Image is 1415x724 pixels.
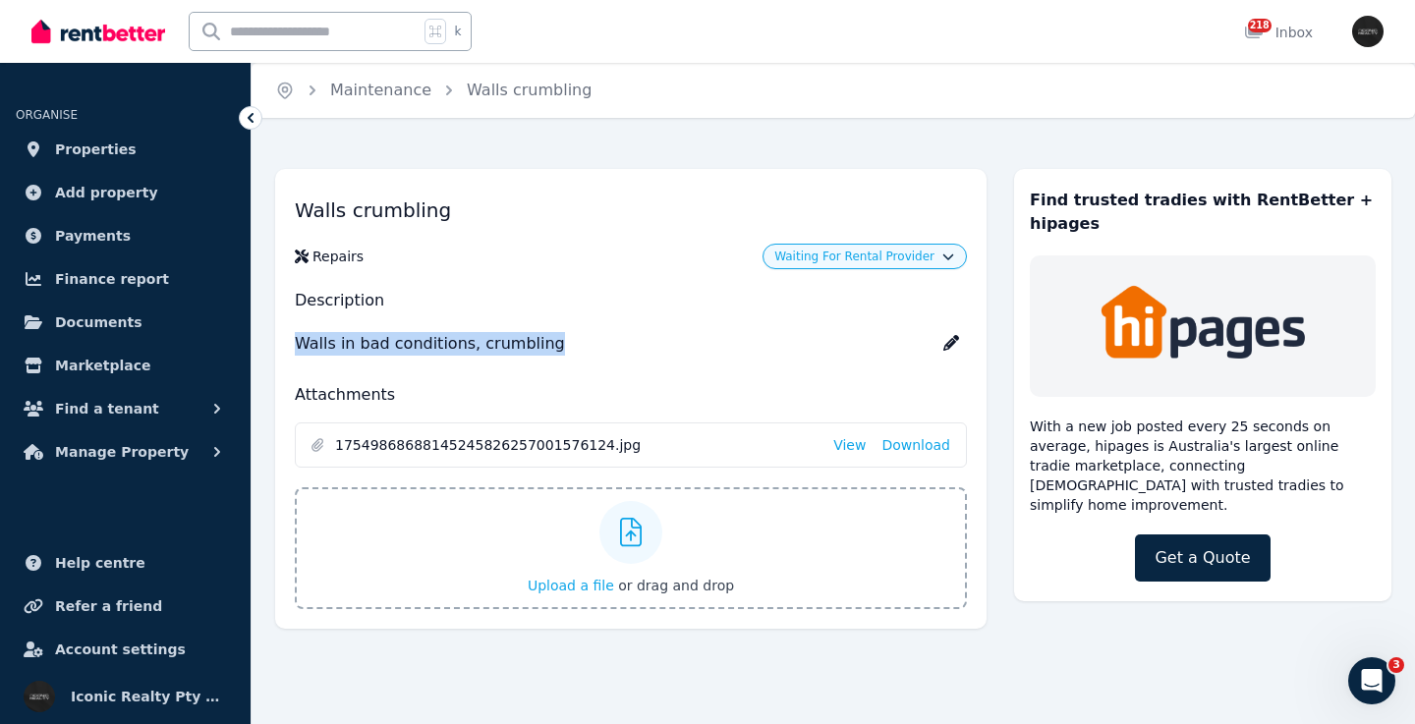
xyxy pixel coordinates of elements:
[16,346,235,385] a: Marketplace
[16,303,235,342] a: Documents
[528,578,614,593] span: Upload a file
[1352,16,1384,47] img: Iconic Realty Pty Ltd
[16,586,235,626] a: Refer a friend
[24,681,55,712] img: Iconic Realty Pty Ltd
[774,249,934,264] span: Waiting For Rental Provider
[1388,657,1404,673] span: 3
[31,17,165,46] img: RentBetter
[55,440,189,464] span: Manage Property
[55,354,150,377] span: Marketplace
[1244,23,1313,42] div: Inbox
[295,289,967,312] h2: Description
[1348,657,1395,704] iframe: Intercom live chat
[16,389,235,428] button: Find a tenant
[16,216,235,255] a: Payments
[1030,417,1376,515] p: With a new job posted every 25 seconds on average, hipages is Australia's largest online tradie m...
[295,324,967,363] p: Walls in bad conditions, crumbling
[1135,534,1270,582] a: Get a Quote
[833,435,866,455] a: View
[881,435,950,455] a: Download
[55,594,162,618] span: Refer a friend
[252,63,615,118] nav: Breadcrumb
[16,543,235,583] a: Help centre
[1030,189,1376,236] h3: Find trusted tradies with RentBetter + hipages
[55,310,142,334] span: Documents
[528,576,734,595] button: Upload a file or drag and drop
[335,435,818,455] span: 17549868688145245826257001576124.jpg
[55,551,145,575] span: Help centre
[774,249,954,264] button: Waiting For Rental Provider
[1099,274,1306,371] img: Trades & Maintenance
[16,173,235,212] a: Add property
[16,130,235,169] a: Properties
[16,432,235,472] button: Manage Property
[467,81,592,99] a: Walls crumbling
[55,138,137,161] span: Properties
[295,383,967,407] h2: Attachments
[295,189,967,232] h1: Walls crumbling
[16,108,78,122] span: ORGANISE
[55,224,131,248] span: Payments
[71,685,227,708] span: Iconic Realty Pty Ltd
[55,397,159,420] span: Find a tenant
[330,81,431,99] a: Maintenance
[55,267,169,291] span: Finance report
[1248,19,1272,32] span: 218
[55,181,158,204] span: Add property
[618,578,734,593] span: or drag and drop
[16,259,235,299] a: Finance report
[312,247,364,266] div: Repairs
[55,638,186,661] span: Account settings
[454,24,461,39] span: k
[16,630,235,669] a: Account settings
